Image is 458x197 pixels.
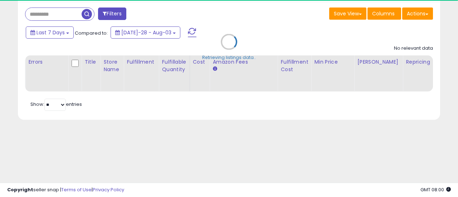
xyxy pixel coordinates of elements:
[420,186,451,193] span: 2025-08-11 08:00 GMT
[202,54,256,61] div: Retrieving listings data..
[93,186,124,193] a: Privacy Policy
[7,187,124,193] div: seller snap | |
[61,186,92,193] a: Terms of Use
[7,186,33,193] strong: Copyright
